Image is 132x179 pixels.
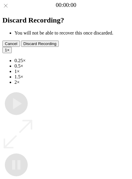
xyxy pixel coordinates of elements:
[2,47,12,53] button: 1×
[21,41,59,47] button: Discard Recording
[14,69,130,74] li: 1×
[2,41,20,47] button: Cancel
[14,80,130,85] li: 2×
[2,16,130,24] h2: Discard Recording?
[56,2,76,8] a: 00:00:00
[14,63,130,69] li: 0.5×
[5,48,7,52] span: 1
[14,74,130,80] li: 1.5×
[14,58,130,63] li: 0.25×
[14,30,130,36] li: You will not be able to recover this once discarded.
